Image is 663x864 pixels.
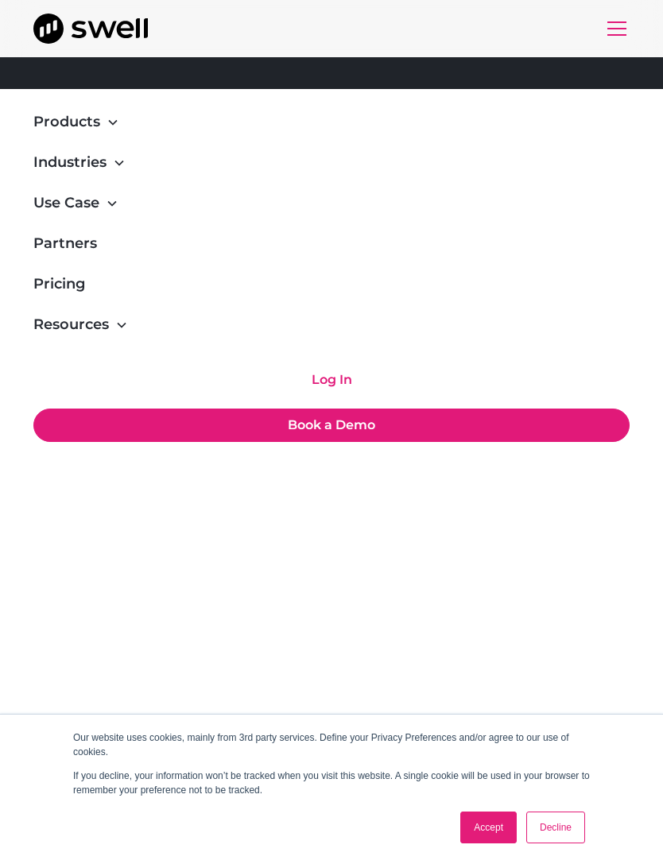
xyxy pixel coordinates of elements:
[33,192,99,214] div: Use Case
[460,812,517,843] a: Accept
[33,223,630,264] a: Partners
[73,730,590,759] p: Our website uses cookies, mainly from 3rd party services. Define your Privacy Preferences and/or ...
[598,10,630,48] div: menu
[33,364,630,396] a: Log In
[33,111,100,133] div: Products
[33,102,630,142] div: Products
[33,183,630,223] div: Use Case
[33,142,630,183] div: Industries
[73,769,590,797] p: If you decline, your information won’t be tracked when you visit this website. A single cookie wi...
[33,409,630,442] a: Book a Demo
[526,812,585,843] a: Decline
[33,14,148,44] a: home
[33,304,630,345] div: Resources
[33,264,630,304] a: Pricing
[33,152,107,173] div: Industries
[33,314,109,335] div: Resources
